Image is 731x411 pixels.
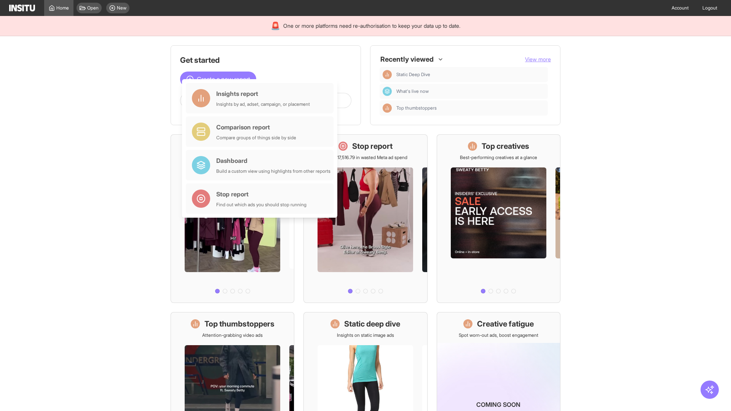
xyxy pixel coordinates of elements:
img: Logo [9,5,35,11]
span: Open [87,5,99,11]
p: Attention-grabbing video ads [202,332,263,338]
button: View more [525,56,551,63]
span: New [117,5,126,11]
div: Insights report [216,89,310,98]
span: Top thumbstoppers [396,105,545,111]
p: Save £17,516.79 in wasted Meta ad spend [324,155,407,161]
h1: Stop report [352,141,393,151]
p: Best-performing creatives at a glance [460,155,537,161]
span: Static Deep Dive [396,72,545,78]
div: Dashboard [216,156,330,165]
span: What's live now [396,88,429,94]
span: View more [525,56,551,62]
div: Compare groups of things side by side [216,135,296,141]
span: Static Deep Dive [396,72,430,78]
div: Insights [383,70,392,79]
div: Build a custom view using highlights from other reports [216,168,330,174]
a: Stop reportSave £17,516.79 in wasted Meta ad spend [303,134,427,303]
div: Insights by ad, adset, campaign, or placement [216,101,310,107]
span: Create a new report [197,75,250,84]
a: What's live nowSee all active ads instantly [171,134,294,303]
h1: Top thumbstoppers [204,319,275,329]
span: What's live now [396,88,545,94]
button: Create a new report [180,72,256,87]
p: Insights on static image ads [337,332,394,338]
div: Insights [383,104,392,113]
h1: Get started [180,55,351,65]
div: Comparison report [216,123,296,132]
span: Home [56,5,69,11]
div: Find out which ads you should stop running [216,202,306,208]
a: Top creativesBest-performing creatives at a glance [437,134,560,303]
h1: Static deep dive [344,319,400,329]
div: Stop report [216,190,306,199]
h1: Top creatives [482,141,529,151]
div: 🚨 [271,21,280,31]
span: Top thumbstoppers [396,105,437,111]
span: One or more platforms need re-authorisation to keep your data up to date. [283,22,460,30]
div: Dashboard [383,87,392,96]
